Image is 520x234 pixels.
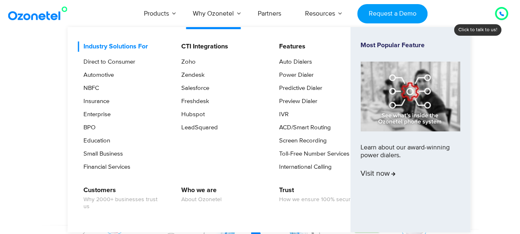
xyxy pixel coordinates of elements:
a: Salesforce [176,83,210,93]
a: Financial Services [78,162,132,172]
a: Power Dialer [274,70,315,80]
a: Hubspot [176,110,206,119]
a: LeadSquared [176,123,219,133]
a: Freshdesk [176,96,210,106]
a: CustomersWhy 2000+ businesses trust us [78,185,166,211]
a: Features [274,41,307,52]
a: IVR [274,110,290,119]
a: Zendesk [176,70,206,80]
span: How we ensure 100% security [279,196,356,203]
a: BPO [78,123,97,133]
a: Small Business [78,149,124,159]
a: Auto Dialers [274,57,313,67]
a: Insurance [78,96,111,106]
a: Request a Demo [357,4,428,23]
a: Most Popular FeatureLearn about our award-winning power dialers.Visit now [361,41,460,218]
a: Zoho [176,57,197,67]
a: Preview Dialer [274,96,319,106]
span: About Ozonetel [181,196,222,203]
a: Enterprise [78,110,112,119]
span: Why 2000+ businesses trust us [83,196,164,210]
a: CTI Integrations [176,41,229,52]
a: Who we areAbout Ozonetel [176,185,223,204]
a: NBFC [78,83,100,93]
div: Customer Experiences [32,73,488,113]
span: Visit now [361,170,395,179]
a: Direct to Consumer [78,57,136,67]
div: Turn every conversation into a growth engine for your enterprise. [32,113,488,122]
a: Industry Solutions For [78,41,149,52]
img: phone-system-min.jpg [361,62,460,131]
a: ACD/Smart Routing [274,123,332,133]
a: Screen Recording [274,136,328,146]
a: Predictive Dialer [274,83,324,93]
div: Orchestrate Intelligent [32,52,488,78]
a: Toll-Free Number Services [274,149,351,159]
a: International Calling [274,162,333,172]
a: Education [78,136,111,146]
a: Automotive [78,70,115,80]
a: TrustHow we ensure 100% security [274,185,358,204]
